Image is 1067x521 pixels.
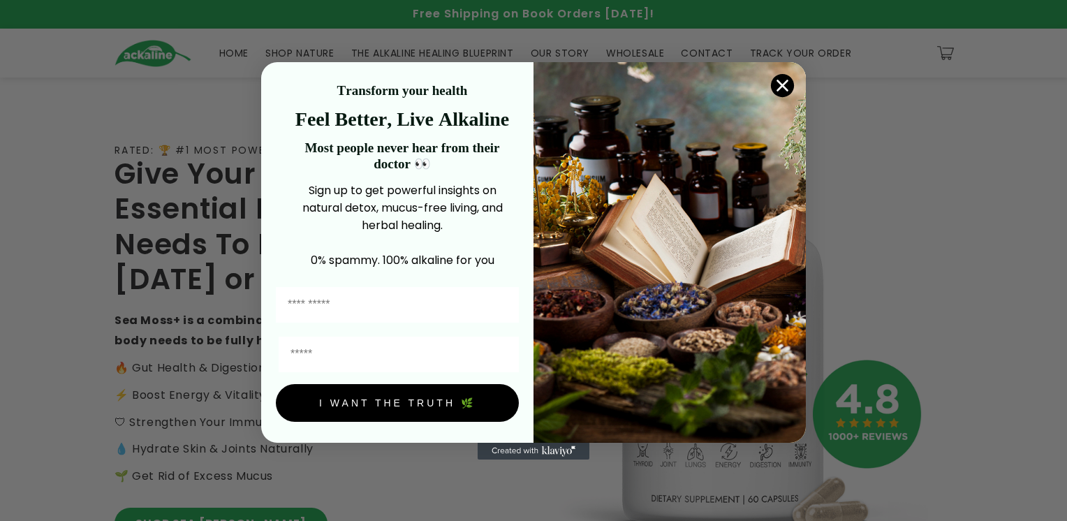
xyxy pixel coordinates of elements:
[276,384,519,422] button: I WANT THE TRUTH 🌿
[279,337,519,372] input: Email
[295,108,509,130] strong: Feel Better, Live Alkaline
[286,182,519,234] p: Sign up to get powerful insights on natural detox, mucus-free living, and herbal healing.
[276,287,519,323] input: First Name
[337,83,468,98] strong: Transform your health
[478,443,589,460] a: Created with Klaviyo - opens in a new tab
[770,73,795,98] button: Close dialog
[286,251,519,269] p: 0% spammy. 100% alkaline for you
[533,62,806,443] img: 4a4a186a-b914-4224-87c7-990d8ecc9bca.jpeg
[304,140,499,171] strong: Most people never hear from their doctor 👀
